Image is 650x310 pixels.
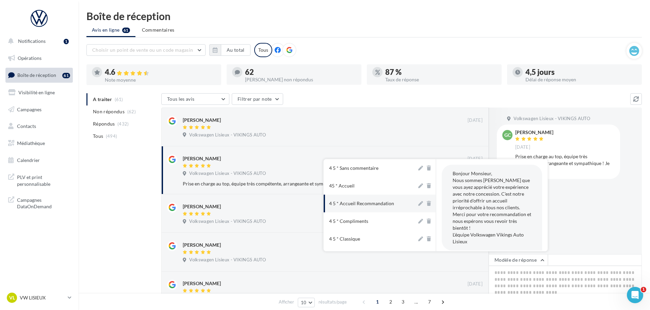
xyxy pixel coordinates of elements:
[4,34,71,48] button: Notifications 1
[4,170,74,190] a: PLV et print personnalisable
[17,123,36,129] span: Contacts
[4,68,74,82] a: Boîte de réception61
[17,140,45,146] span: Médiathèque
[4,153,74,167] a: Calendrier
[18,38,46,44] span: Notifications
[183,203,221,210] div: [PERSON_NAME]
[324,195,417,212] button: 4 5 * Accueil Recommandation
[183,180,438,187] div: Prise en charge au top, équipe très compétente, arrangeante et sympathique ! Je recommande.
[301,300,307,305] span: 10
[93,120,115,127] span: Répondus
[183,117,221,124] div: [PERSON_NAME]
[468,281,483,287] span: [DATE]
[232,93,283,105] button: Filtrer par note
[245,68,356,76] div: 62
[329,200,394,207] div: 4 5 * Accueil Recommandation
[329,235,360,242] div: 4 5 * Classique
[17,106,42,112] span: Campagnes
[17,195,70,210] span: Campagnes DataOnDemand
[468,117,483,124] span: [DATE]
[4,119,74,133] a: Contacts
[93,108,125,115] span: Non répondus
[385,77,496,82] div: Taux de réponse
[4,102,74,117] a: Campagnes
[221,44,250,56] button: Au total
[86,44,206,56] button: Choisir un point de vente ou un code magasin
[209,44,250,56] button: Au total
[324,177,417,195] button: 45 * Accueil
[525,77,636,82] div: Délai de réponse moyen
[372,296,383,307] span: 1
[279,299,294,305] span: Afficher
[4,85,74,100] a: Visibilité en ligne
[92,47,193,53] span: Choisir un point de vente ou un code magasin
[105,78,216,82] div: Note moyenne
[142,27,175,33] span: Commentaires
[324,212,417,230] button: 4 5 * Compliments
[17,173,70,187] span: PLV et print personnalisable
[514,116,590,122] span: Volkswagen Lisieux - VIKINGS AUTO
[5,291,73,304] a: VL VW LISIEUX
[106,133,117,139] span: (494)
[329,218,368,225] div: 4 5 * Compliments
[183,155,221,162] div: [PERSON_NAME]
[329,182,355,189] div: 45 * Accueil
[324,230,417,248] button: 4 5 * Classique
[397,296,408,307] span: 3
[504,132,511,138] span: gc
[93,133,103,140] span: Tous
[4,136,74,150] a: Médiathèque
[183,242,221,248] div: [PERSON_NAME]
[385,68,496,76] div: 87 %
[4,193,74,213] a: Campagnes DataOnDemand
[525,68,636,76] div: 4,5 jours
[468,156,483,162] span: [DATE]
[189,218,266,225] span: Volkswagen Lisieux - VIKINGS AUTO
[319,299,347,305] span: résultats/page
[86,11,642,21] div: Boîte de réception
[127,109,136,114] span: (62)
[17,72,56,78] span: Boîte de réception
[329,165,378,172] div: 4 5 * Sans commentaire
[324,159,417,177] button: 4 5 * Sans commentaire
[4,51,74,65] a: Opérations
[17,157,40,163] span: Calendrier
[641,287,646,292] span: 1
[515,130,553,135] div: [PERSON_NAME]
[453,170,531,244] span: Bonjour Monsieur, Nous sommes [PERSON_NAME] que vous ayez apprécié votre expérience avec notre co...
[183,280,221,287] div: [PERSON_NAME]
[424,296,435,307] span: 7
[189,170,266,177] span: Volkswagen Lisieux - VIKINGS AUTO
[385,296,396,307] span: 2
[627,287,643,303] iframe: Intercom live chat
[254,43,272,57] div: Tous
[189,132,266,138] span: Volkswagen Lisieux - VIKINGS AUTO
[411,296,422,307] span: ...
[18,55,42,61] span: Opérations
[489,254,548,266] button: Modèle de réponse
[105,68,216,76] div: 4.6
[515,153,615,174] div: Prise en charge au top, équipe très compétente, arrangeante et sympathique ! Je recommande.
[20,294,65,301] p: VW LISIEUX
[64,39,69,44] div: 1
[62,73,70,78] div: 61
[245,77,356,82] div: [PERSON_NAME] non répondus
[189,257,266,263] span: Volkswagen Lisieux - VIKINGS AUTO
[117,121,129,127] span: (432)
[167,96,195,102] span: Tous les avis
[161,93,229,105] button: Tous les avis
[9,294,15,301] span: VL
[18,89,55,95] span: Visibilité en ligne
[515,144,530,150] span: [DATE]
[298,298,315,307] button: 10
